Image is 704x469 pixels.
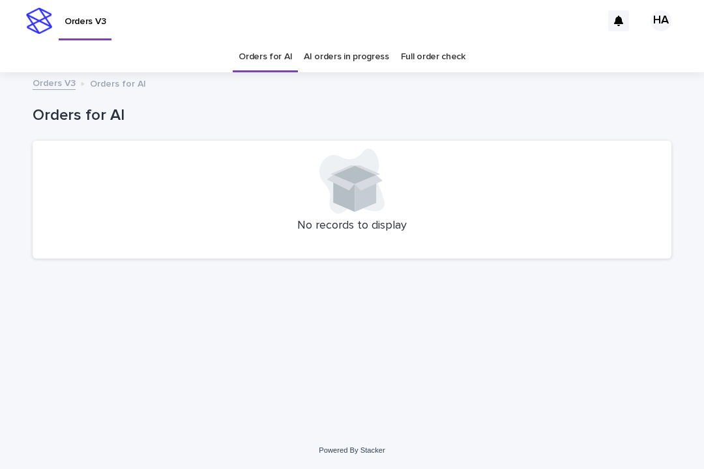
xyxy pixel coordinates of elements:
h1: Orders for AI [33,106,671,125]
div: HA [651,10,671,31]
a: Powered By Stacker [319,446,385,454]
a: AI orders in progress [304,42,389,72]
a: Orders V3 [33,75,76,90]
p: No records to display [40,219,664,233]
a: Full order check [401,42,465,72]
img: stacker-logo-s-only.png [26,8,52,34]
a: Orders for AI [239,42,292,72]
p: Orders for AI [90,76,146,90]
